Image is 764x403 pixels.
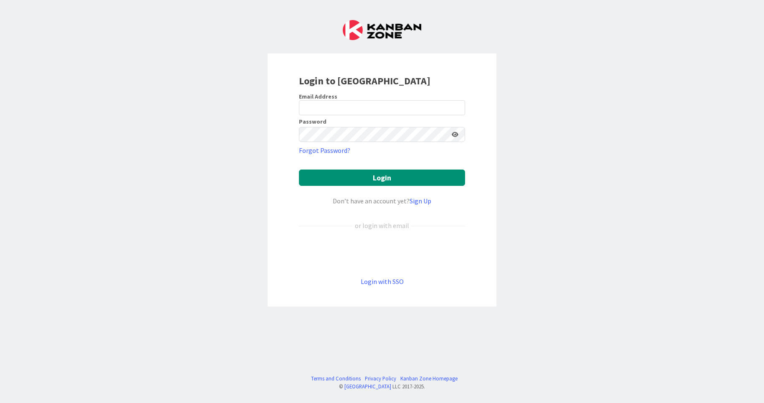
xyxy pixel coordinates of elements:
a: Terms and Conditions [311,375,361,383]
a: Sign Up [410,197,431,205]
img: Kanban Zone [343,20,421,40]
a: Forgot Password? [299,145,350,155]
a: Login with SSO [361,277,404,286]
button: Login [299,170,465,186]
div: © LLC 2017- 2025 . [307,383,458,390]
div: Sign in with Google. Opens in new tab [299,244,465,263]
div: or login with email [353,221,411,231]
label: Password [299,119,326,124]
a: Privacy Policy [365,375,396,383]
b: Login to [GEOGRAPHIC_DATA] [299,74,430,87]
iframe: Sign in with Google Button [295,244,469,263]
a: Kanban Zone Homepage [400,375,458,383]
a: [GEOGRAPHIC_DATA] [344,383,391,390]
label: Email Address [299,93,337,100]
div: Don’t have an account yet? [299,196,465,206]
